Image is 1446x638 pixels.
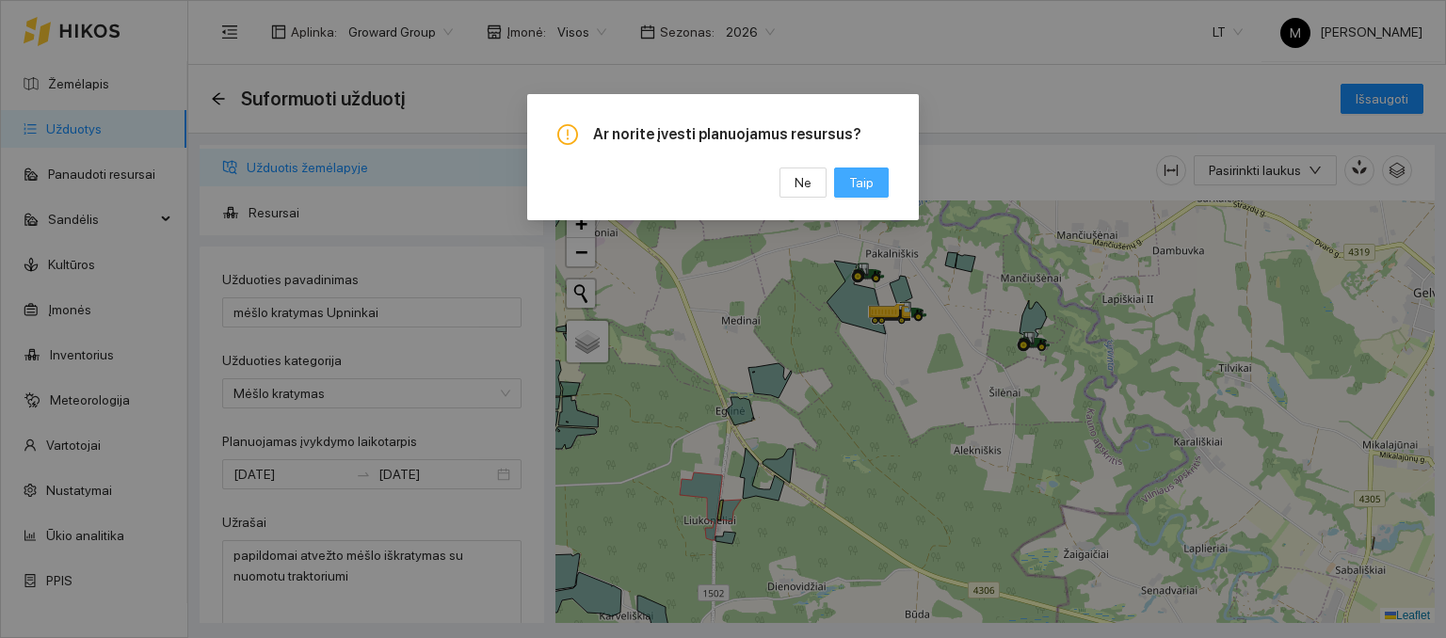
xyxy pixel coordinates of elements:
span: Ar norite įvesti planuojamus resursus? [593,124,889,145]
span: Ne [795,172,811,193]
span: Taip [849,172,874,193]
span: exclamation-circle [557,124,578,145]
button: Ne [779,167,827,198]
button: Taip [834,167,889,198]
